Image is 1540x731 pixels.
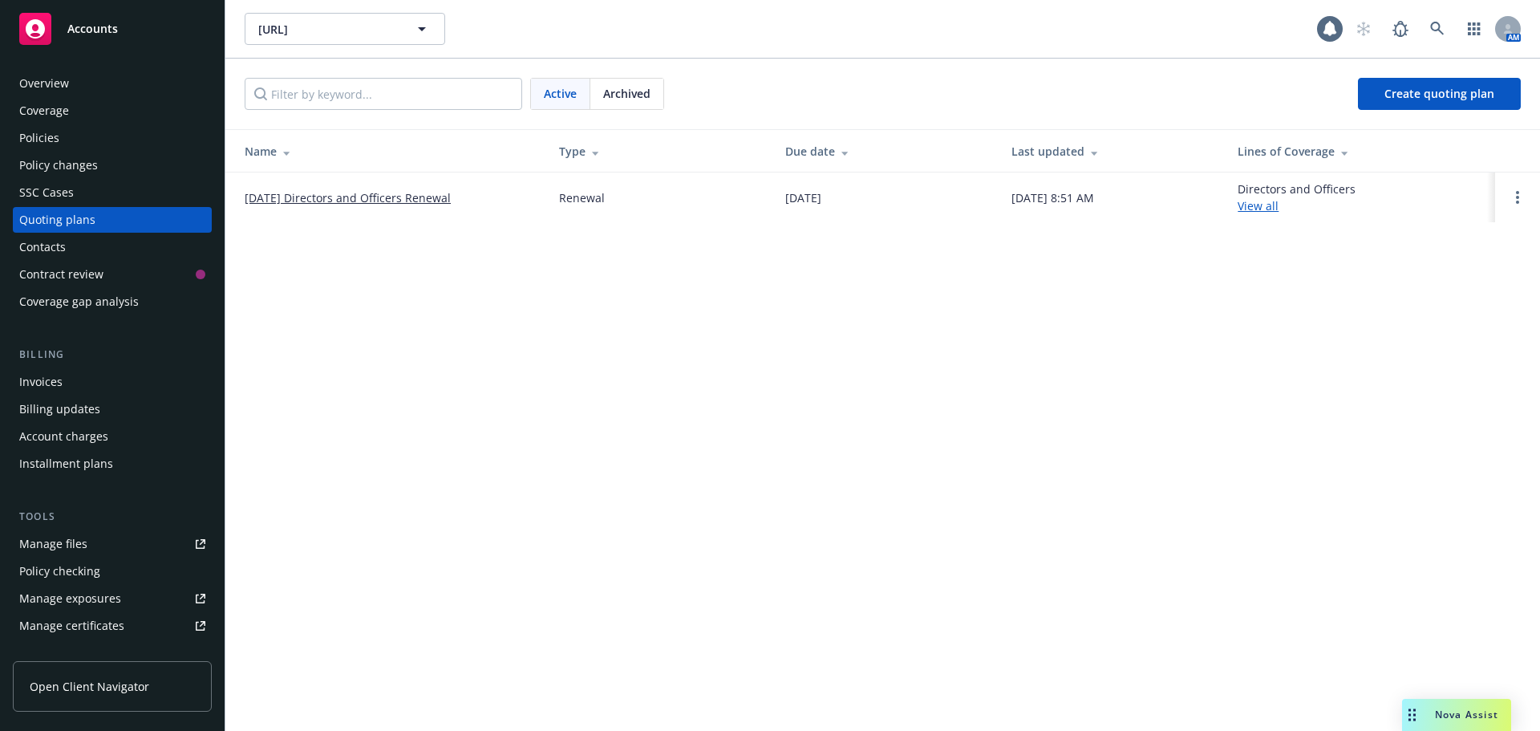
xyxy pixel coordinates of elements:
[19,71,69,96] div: Overview
[13,586,212,611] a: Manage exposures
[13,613,212,639] a: Manage certificates
[19,289,139,315] div: Coverage gap analysis
[1384,86,1494,101] span: Create quoting plan
[13,558,212,584] a: Policy checking
[19,396,100,422] div: Billing updates
[13,640,212,666] a: Manage claims
[13,289,212,315] a: Coverage gap analysis
[13,369,212,395] a: Invoices
[13,424,212,449] a: Account charges
[13,347,212,363] div: Billing
[13,71,212,96] a: Overview
[1011,143,1212,160] div: Last updated
[559,143,760,160] div: Type
[13,234,212,260] a: Contacts
[19,613,124,639] div: Manage certificates
[13,98,212,124] a: Coverage
[13,152,212,178] a: Policy changes
[19,98,69,124] div: Coverage
[19,207,95,233] div: Quoting plans
[19,451,113,477] div: Installment plans
[1358,78,1521,110] a: Create quoting plan
[245,189,451,206] a: [DATE] Directors and Officers Renewal
[19,531,87,557] div: Manage files
[245,143,533,160] div: Name
[19,180,74,205] div: SSC Cases
[1402,699,1511,731] button: Nova Assist
[19,125,59,151] div: Policies
[19,586,121,611] div: Manage exposures
[559,189,605,206] div: Renewal
[13,262,212,287] a: Contract review
[13,125,212,151] a: Policies
[19,424,108,449] div: Account charges
[13,451,212,477] a: Installment plans
[785,189,821,206] div: [DATE]
[1238,181,1356,214] div: Directors and Officers
[258,21,397,38] span: [URL]
[19,369,63,395] div: Invoices
[13,207,212,233] a: Quoting plans
[19,640,100,666] div: Manage claims
[1384,13,1416,45] a: Report a Bug
[1402,699,1422,731] div: Drag to move
[30,678,149,695] span: Open Client Navigator
[13,396,212,422] a: Billing updates
[1238,143,1482,160] div: Lines of Coverage
[1421,13,1453,45] a: Search
[67,22,118,35] span: Accounts
[19,262,103,287] div: Contract review
[785,143,986,160] div: Due date
[19,558,100,584] div: Policy checking
[1508,188,1527,207] a: Open options
[1011,189,1094,206] div: [DATE] 8:51 AM
[245,78,522,110] input: Filter by keyword...
[1458,13,1490,45] a: Switch app
[19,152,98,178] div: Policy changes
[603,85,650,102] span: Archived
[13,531,212,557] a: Manage files
[13,509,212,525] div: Tools
[544,85,577,102] span: Active
[1435,708,1498,721] span: Nova Assist
[13,6,212,51] a: Accounts
[245,13,445,45] button: [URL]
[1347,13,1380,45] a: Start snowing
[13,180,212,205] a: SSC Cases
[19,234,66,260] div: Contacts
[1238,198,1279,213] a: View all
